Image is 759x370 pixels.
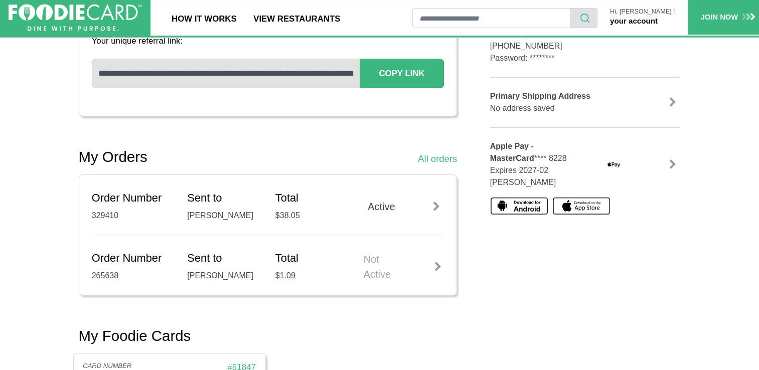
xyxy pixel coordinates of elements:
h5: Sent to [187,192,260,205]
a: Order Number 329410 Sent to [PERSON_NAME] Total $38.05 Active [92,175,444,235]
div: 265638 [92,270,173,282]
h5: Order Number [92,252,173,265]
span: No address saved [490,104,555,112]
div: [PERSON_NAME] [187,210,260,222]
div: [PERSON_NAME] [187,270,260,282]
a: your account [610,17,658,25]
h5: Total [275,192,349,205]
h5: Sent to [187,252,260,265]
h2: My Orders [79,148,147,165]
button: Copy Link [360,59,444,88]
button: search [570,8,597,28]
div: $38.05 [275,210,349,222]
h2: My Foodie Cards [79,327,191,344]
h5: Total [275,252,349,265]
a: All orders [418,152,457,166]
input: restaurant search [412,8,570,28]
div: **** 8228 Expires 2027-02 [PERSON_NAME] [483,140,595,189]
a: Order Number 265638 Sent to [PERSON_NAME] Total $1.09 Not Active [92,235,444,295]
img: FoodieCard; Eat, Drink, Save, Donate [9,4,142,31]
p: Hi, [PERSON_NAME] ! [610,9,675,16]
div: 329410 [92,210,173,222]
b: Apple Pay - MasterCard [490,142,534,162]
b: Primary Shipping Address [490,92,590,100]
h5: Order Number [92,192,173,205]
div: Not Active [363,252,444,282]
h4: Your unique referral link: [92,36,444,46]
div: $1.09 [275,270,349,282]
div: Active [363,199,444,214]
